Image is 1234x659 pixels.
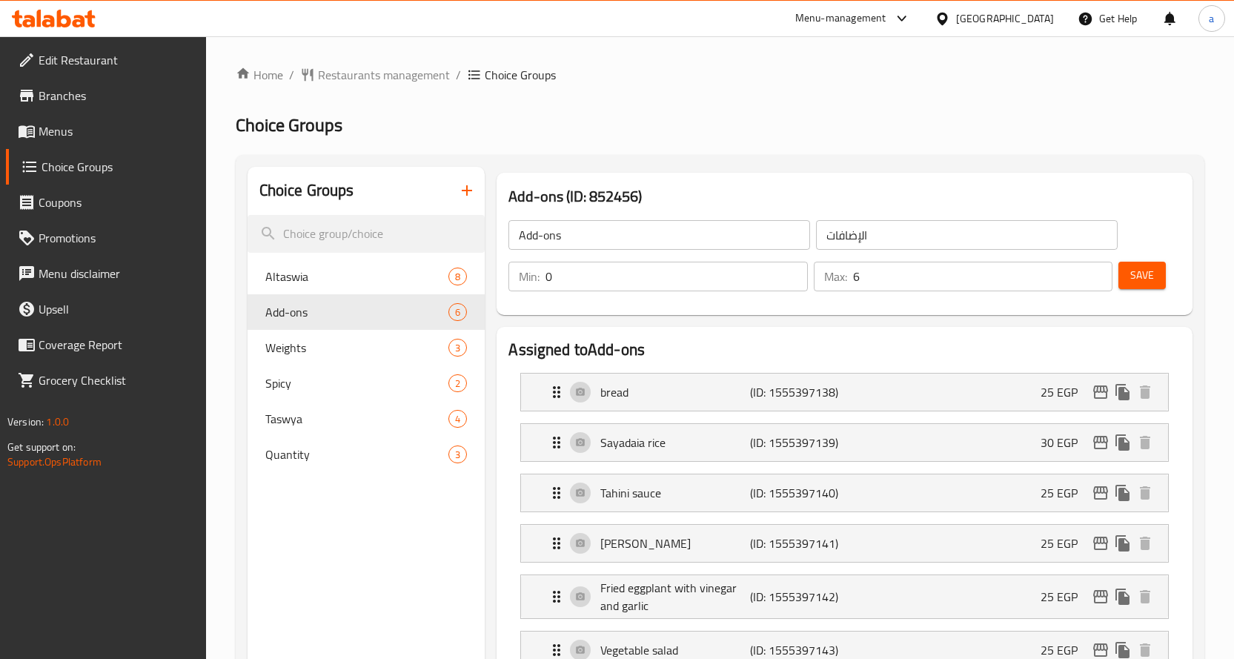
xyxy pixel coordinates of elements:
li: Expand [508,569,1181,625]
li: / [456,66,461,84]
div: Expand [521,575,1168,618]
h3: Add-ons (ID: 852456) [508,185,1181,208]
span: Upsell [39,300,194,318]
button: duplicate [1112,482,1134,504]
button: delete [1134,431,1156,454]
span: 6 [449,305,466,319]
button: edit [1089,381,1112,403]
p: Sayadaia rice [600,434,750,451]
p: Tahini sauce [600,484,750,502]
span: Restaurants management [318,66,450,84]
span: Choice Groups [236,108,342,142]
button: delete [1134,586,1156,608]
p: 25 EGP [1041,641,1089,659]
span: 4 [449,412,466,426]
span: Add-ons [265,303,449,321]
a: Grocery Checklist [6,362,206,398]
li: Expand [508,417,1181,468]
button: edit [1089,532,1112,554]
div: Menu-management [795,10,886,27]
button: delete [1134,381,1156,403]
span: 2 [449,377,466,391]
button: delete [1134,532,1156,554]
p: 25 EGP [1041,484,1089,502]
button: delete [1134,482,1156,504]
p: bread [600,383,750,401]
span: Menu disclaimer [39,265,194,282]
span: 3 [449,341,466,355]
span: Weights [265,339,449,357]
li: / [289,66,294,84]
span: Save [1130,266,1154,285]
button: Save [1118,262,1166,289]
div: Expand [521,424,1168,461]
button: edit [1089,482,1112,504]
span: 8 [449,270,466,284]
a: Branches [6,78,206,113]
span: Spicy [265,374,449,392]
h2: Assigned to Add-ons [508,339,1181,361]
span: Quantity [265,446,449,463]
a: Edit Restaurant [6,42,206,78]
nav: breadcrumb [236,66,1204,84]
p: (ID: 1555397138) [750,383,850,401]
div: Weights3 [248,330,485,365]
button: edit [1089,586,1112,608]
input: search [248,215,485,253]
div: Expand [521,474,1168,511]
li: Expand [508,367,1181,417]
span: 1.0.0 [46,412,69,431]
span: Choice Groups [42,158,194,176]
button: duplicate [1112,431,1134,454]
p: Min: [519,268,540,285]
button: duplicate [1112,381,1134,403]
a: Choice Groups [6,149,206,185]
button: duplicate [1112,586,1134,608]
div: Choices [448,410,467,428]
span: Version: [7,412,44,431]
span: Coupons [39,193,194,211]
div: Taswya4 [248,401,485,437]
button: edit [1089,431,1112,454]
a: Home [236,66,283,84]
div: [GEOGRAPHIC_DATA] [956,10,1054,27]
p: Fried eggplant with vinegar and garlic [600,579,750,615]
p: 25 EGP [1041,383,1089,401]
div: Expand [521,525,1168,562]
span: Get support on: [7,437,76,457]
div: Choices [448,303,467,321]
span: Edit Restaurant [39,51,194,69]
span: Grocery Checklist [39,371,194,389]
h2: Choice Groups [259,179,354,202]
span: a [1209,10,1214,27]
p: Vegetable salad [600,641,750,659]
p: (ID: 1555397142) [750,588,850,606]
span: Branches [39,87,194,105]
p: (ID: 1555397139) [750,434,850,451]
div: Choices [448,268,467,285]
div: Expand [521,374,1168,411]
div: Quantity3 [248,437,485,472]
p: [PERSON_NAME] [600,534,750,552]
span: Taswya [265,410,449,428]
a: Coupons [6,185,206,220]
span: Promotions [39,229,194,247]
li: Expand [508,468,1181,518]
p: (ID: 1555397141) [750,534,850,552]
span: Choice Groups [485,66,556,84]
a: Menus [6,113,206,149]
a: Support.OpsPlatform [7,452,102,471]
div: Altaswia8 [248,259,485,294]
p: 30 EGP [1041,434,1089,451]
div: Choices [448,339,467,357]
li: Expand [508,518,1181,569]
a: Restaurants management [300,66,450,84]
p: (ID: 1555397143) [750,641,850,659]
p: 25 EGP [1041,588,1089,606]
p: (ID: 1555397140) [750,484,850,502]
a: Promotions [6,220,206,256]
span: Coverage Report [39,336,194,354]
div: Spicy2 [248,365,485,401]
a: Upsell [6,291,206,327]
div: Choices [448,374,467,392]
